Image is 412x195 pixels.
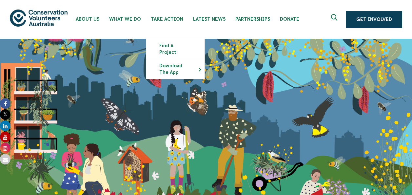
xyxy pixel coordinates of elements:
span: Partnerships [235,16,270,22]
li: Download the app [146,59,205,79]
a: Find a project [146,39,205,59]
span: What We Do [109,16,141,22]
span: Latest News [193,16,226,22]
button: Expand search box Close search box [327,11,343,27]
span: Expand search box [331,14,339,25]
span: About Us [76,16,99,22]
a: Get Involved [346,11,402,28]
a: Download the app [146,59,205,79]
span: Donate [280,16,299,22]
img: logo.svg [10,10,68,26]
span: Take Action [151,16,183,22]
